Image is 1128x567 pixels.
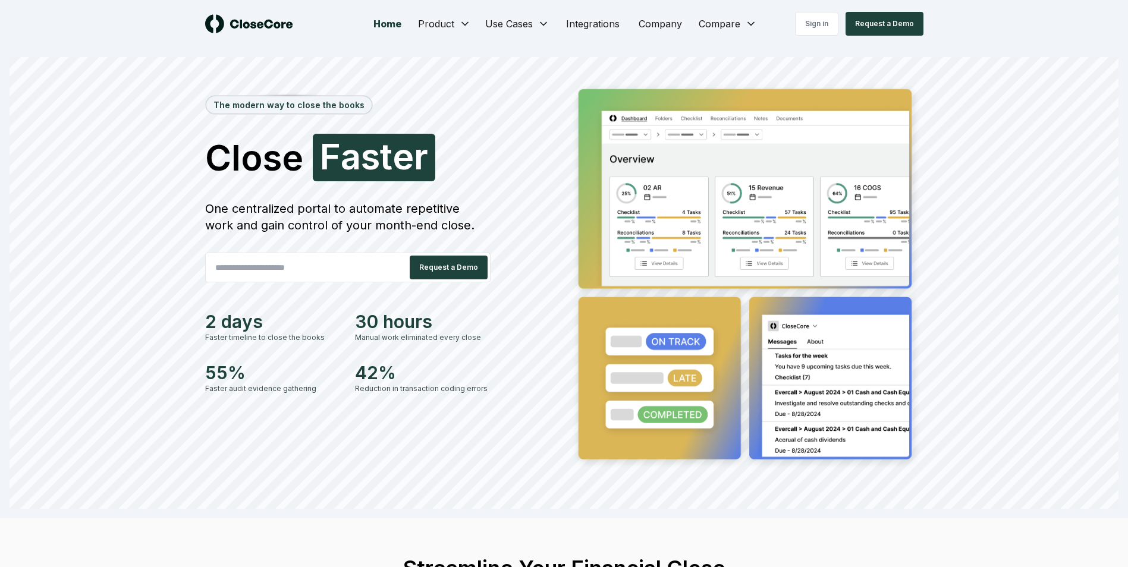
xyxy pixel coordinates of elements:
[205,332,341,343] div: Faster timeline to close the books
[341,138,361,174] span: a
[380,138,392,174] span: t
[418,17,454,31] span: Product
[205,14,293,33] img: logo
[361,138,380,174] span: s
[392,138,414,174] span: e
[205,362,341,383] div: 55%
[699,17,740,31] span: Compare
[478,12,557,36] button: Use Cases
[355,362,491,383] div: 42%
[355,311,491,332] div: 30 hours
[692,12,764,36] button: Compare
[364,12,411,36] a: Home
[205,383,341,394] div: Faster audit evidence gathering
[206,96,372,114] div: The modern way to close the books
[485,17,533,31] span: Use Cases
[414,138,428,174] span: r
[795,12,838,36] a: Sign in
[410,256,488,279] button: Request a Demo
[629,12,692,36] a: Company
[557,12,629,36] a: Integrations
[320,138,341,174] span: F
[355,332,491,343] div: Manual work eliminated every close
[569,81,923,472] img: Jumbotron
[205,140,303,175] span: Close
[411,12,478,36] button: Product
[205,311,341,332] div: 2 days
[205,200,491,234] div: One centralized portal to automate repetitive work and gain control of your month-end close.
[846,12,923,36] button: Request a Demo
[355,383,491,394] div: Reduction in transaction coding errors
